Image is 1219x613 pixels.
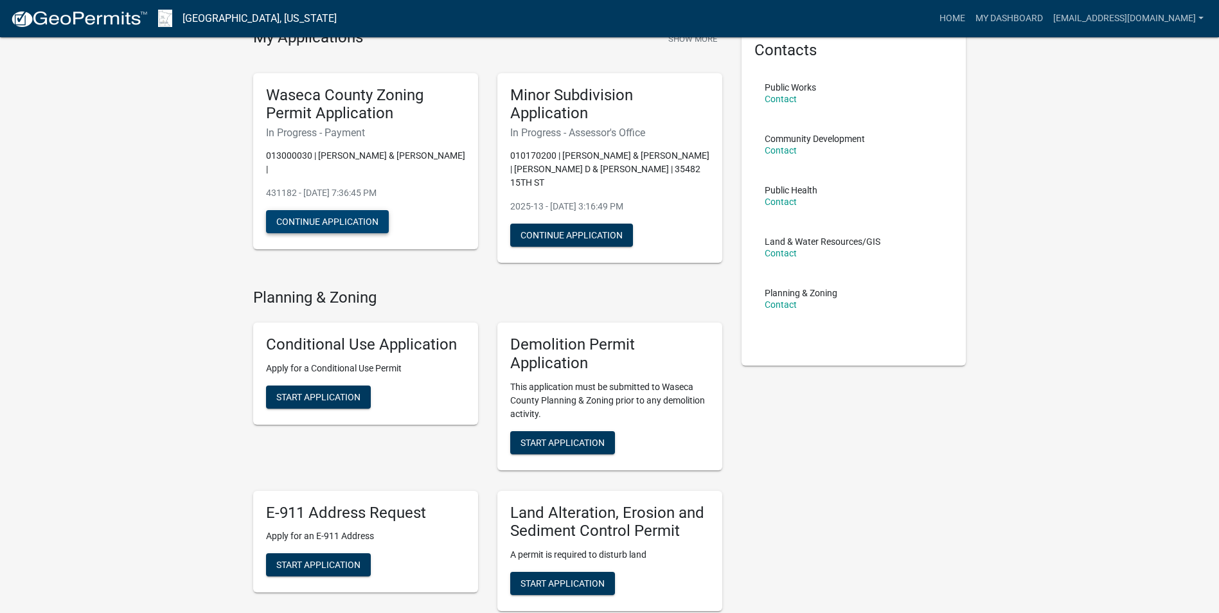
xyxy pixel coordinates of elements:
[765,94,797,104] a: Contact
[970,6,1048,31] a: My Dashboard
[765,83,816,92] p: Public Works
[266,335,465,354] h5: Conditional Use Application
[266,210,389,233] button: Continue Application
[266,386,371,409] button: Start Application
[510,127,709,139] h6: In Progress - Assessor's Office
[663,28,722,49] button: Show More
[266,86,465,123] h5: Waseca County Zoning Permit Application
[266,504,465,522] h5: E-911 Address Request
[182,8,337,30] a: [GEOGRAPHIC_DATA], [US_STATE]
[276,560,360,570] span: Start Application
[266,149,465,176] p: 013000030 | [PERSON_NAME] & [PERSON_NAME] |
[765,237,880,246] p: Land & Water Resources/GIS
[765,134,865,143] p: Community Development
[765,145,797,155] a: Contact
[765,289,837,298] p: Planning & Zoning
[521,437,605,447] span: Start Application
[510,548,709,562] p: A permit is required to disturb land
[1048,6,1209,31] a: [EMAIL_ADDRESS][DOMAIN_NAME]
[510,149,709,190] p: 010170200 | [PERSON_NAME] & [PERSON_NAME] | [PERSON_NAME] D & [PERSON_NAME] | 35482 15TH ST
[158,10,172,27] img: Waseca County, Minnesota
[765,186,817,195] p: Public Health
[510,380,709,421] p: This application must be submitted to Waseca County Planning & Zoning prior to any demolition act...
[510,335,709,373] h5: Demolition Permit Application
[765,197,797,207] a: Contact
[276,391,360,402] span: Start Application
[934,6,970,31] a: Home
[510,504,709,541] h5: Land Alteration, Erosion and Sediment Control Permit
[510,200,709,213] p: 2025-13 - [DATE] 3:16:49 PM
[521,578,605,589] span: Start Application
[266,127,465,139] h6: In Progress - Payment
[510,86,709,123] h5: Minor Subdivision Application
[510,431,615,454] button: Start Application
[510,572,615,595] button: Start Application
[765,299,797,310] a: Contact
[253,28,363,48] h4: My Applications
[754,41,954,60] h5: Contacts
[765,248,797,258] a: Contact
[266,362,465,375] p: Apply for a Conditional Use Permit
[253,289,722,307] h4: Planning & Zoning
[266,529,465,543] p: Apply for an E-911 Address
[510,224,633,247] button: Continue Application
[266,553,371,576] button: Start Application
[266,186,465,200] p: 431182 - [DATE] 7:36:45 PM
